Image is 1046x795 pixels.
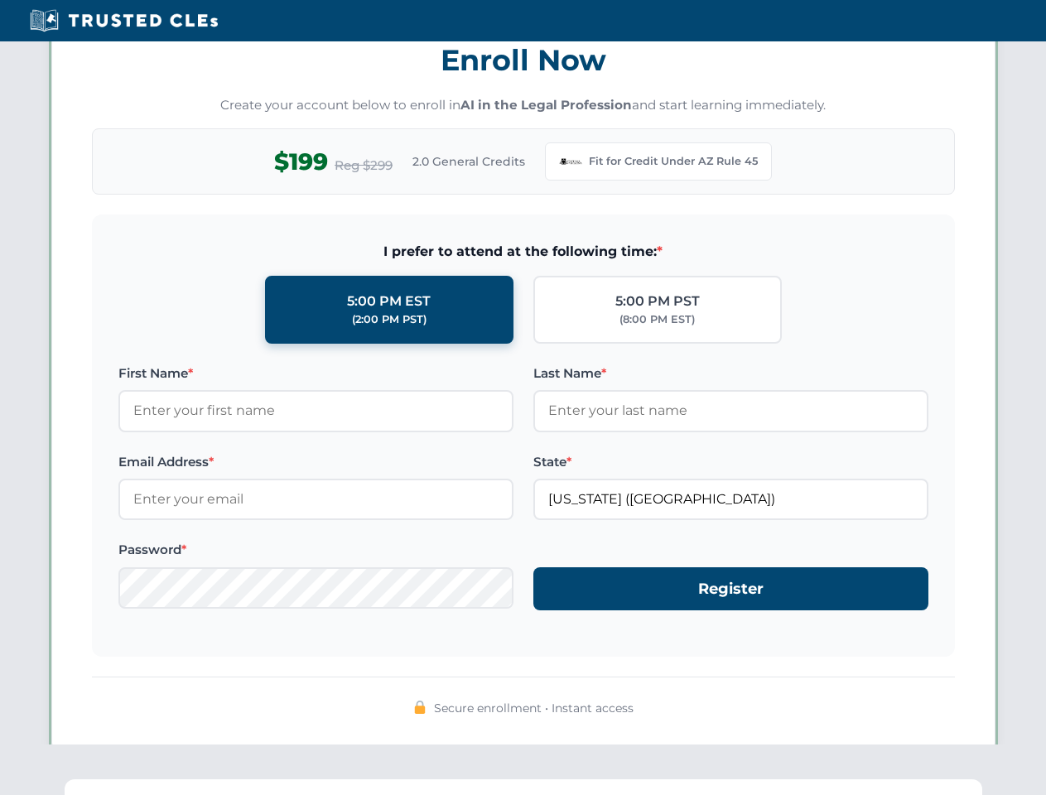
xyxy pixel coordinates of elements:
[533,567,928,611] button: Register
[619,311,695,328] div: (8:00 PM EST)
[615,291,700,312] div: 5:00 PM PST
[347,291,431,312] div: 5:00 PM EST
[352,311,427,328] div: (2:00 PM PST)
[118,364,513,383] label: First Name
[533,452,928,472] label: State
[413,701,427,714] img: 🔒
[118,540,513,560] label: Password
[118,479,513,520] input: Enter your email
[434,699,634,717] span: Secure enrollment • Instant access
[589,153,758,170] span: Fit for Credit Under AZ Rule 45
[25,8,223,33] img: Trusted CLEs
[118,390,513,431] input: Enter your first name
[460,97,632,113] strong: AI in the Legal Profession
[533,390,928,431] input: Enter your last name
[412,152,525,171] span: 2.0 General Credits
[335,156,393,176] span: Reg $299
[274,143,328,181] span: $199
[533,479,928,520] input: Arizona (AZ)
[533,364,928,383] label: Last Name
[118,241,928,263] span: I prefer to attend at the following time:
[118,452,513,472] label: Email Address
[92,96,955,115] p: Create your account below to enroll in and start learning immediately.
[92,34,955,86] h3: Enroll Now
[559,150,582,173] img: Arizona Bar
